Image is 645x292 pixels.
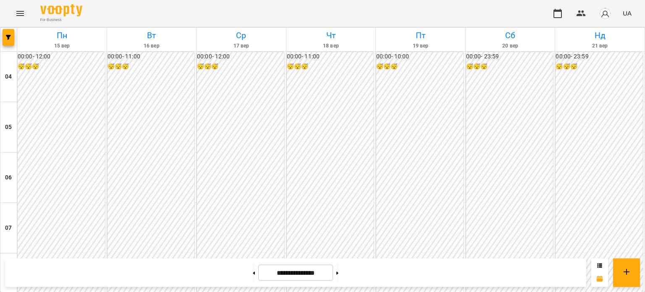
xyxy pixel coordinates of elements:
h6: 00:00 - 23:59 [556,52,643,61]
h6: Пн [18,29,105,42]
h6: 00:00 - 10:00 [376,52,464,61]
h6: 18 вер [288,42,375,50]
h6: 16 вер [108,42,195,50]
h6: 05 [5,123,12,132]
h6: 😴😴😴 [18,62,105,71]
h6: Ср [198,29,285,42]
h6: Пт [377,29,464,42]
button: Menu [10,3,30,24]
h6: 15 вер [18,42,105,50]
span: UA [623,9,632,18]
h6: 😴😴😴 [197,62,284,71]
span: For Business [40,17,82,23]
h6: Нд [556,29,643,42]
h6: 17 вер [198,42,285,50]
h6: 00:00 - 11:00 [287,52,374,61]
h6: 19 вер [377,42,464,50]
h6: Сб [467,29,554,42]
h6: 07 [5,224,12,233]
img: Voopty Logo [40,4,82,16]
h6: 00:00 - 23:59 [466,52,553,61]
h6: 04 [5,72,12,82]
h6: 😴😴😴 [376,62,464,71]
h6: Вт [108,29,195,42]
h6: 😴😴😴 [466,62,553,71]
h6: 00:00 - 11:00 [107,52,195,61]
h6: 06 [5,173,12,182]
button: UA [619,5,635,21]
img: avatar_s.png [599,8,611,19]
h6: Чт [288,29,375,42]
h6: 😴😴😴 [287,62,374,71]
h6: 20 вер [467,42,554,50]
h6: 😴😴😴 [556,62,643,71]
h6: 😴😴😴 [107,62,195,71]
h6: 21 вер [556,42,643,50]
h6: 00:00 - 12:00 [197,52,284,61]
h6: 00:00 - 12:00 [18,52,105,61]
